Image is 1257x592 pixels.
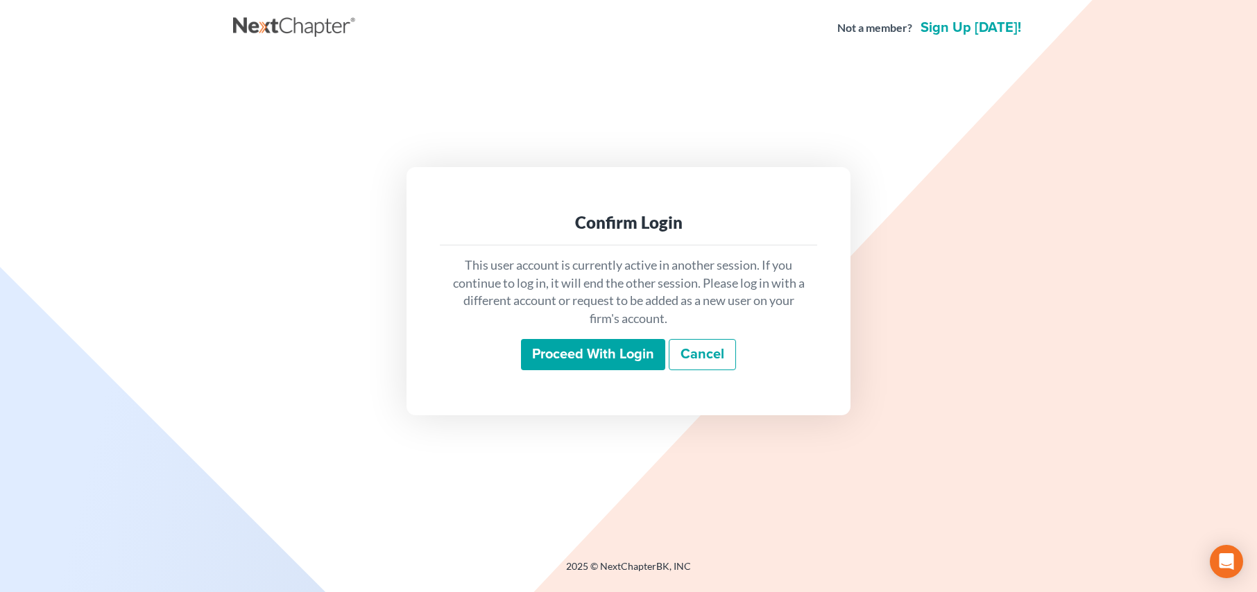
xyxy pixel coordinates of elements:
[233,559,1024,584] div: 2025 © NextChapterBK, INC
[837,20,912,36] strong: Not a member?
[521,339,665,371] input: Proceed with login
[451,256,806,328] p: This user account is currently active in another session. If you continue to log in, it will end ...
[1210,545,1243,578] div: Open Intercom Messenger
[451,211,806,234] div: Confirm Login
[918,21,1024,35] a: Sign up [DATE]!
[669,339,736,371] a: Cancel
